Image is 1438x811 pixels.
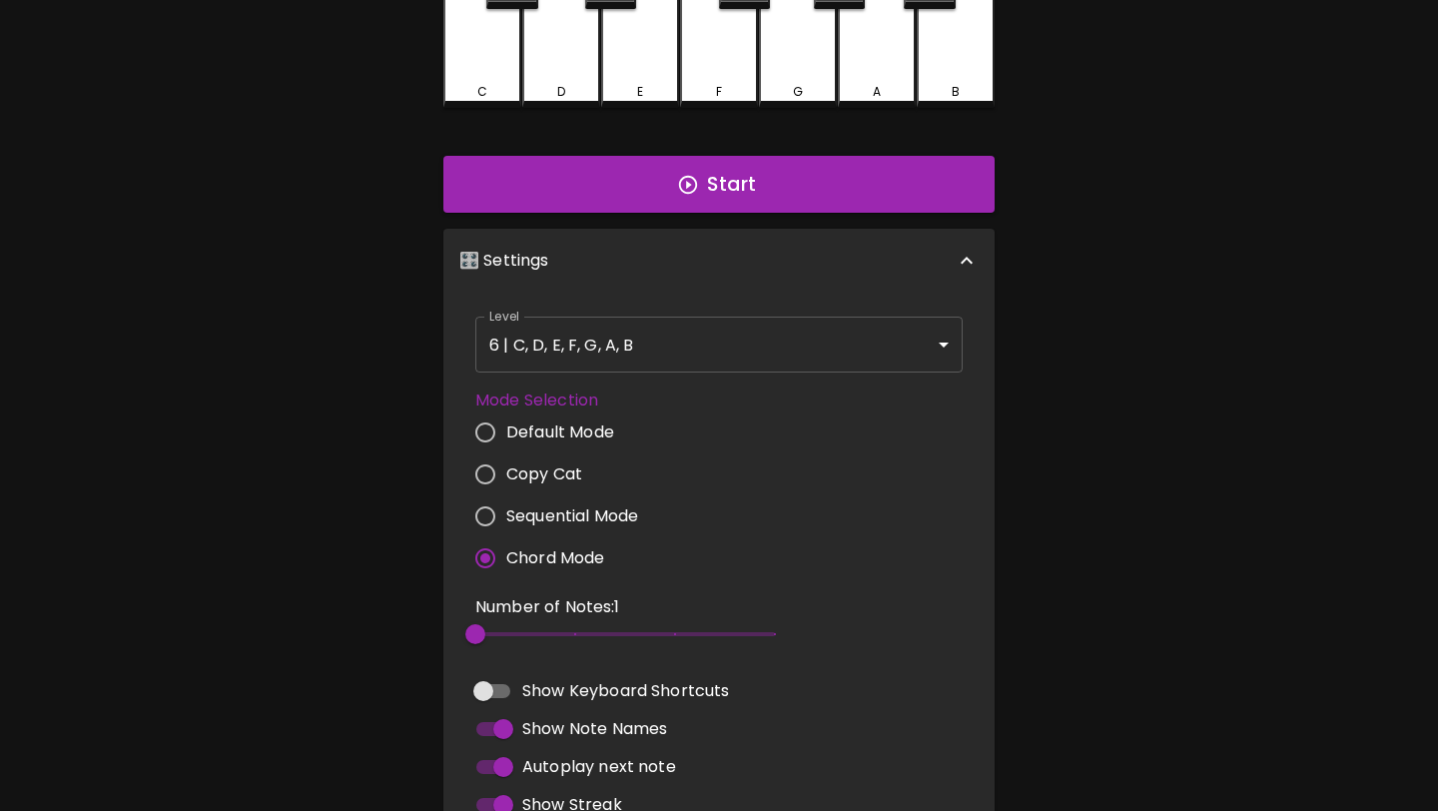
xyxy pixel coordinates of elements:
[952,83,960,101] div: B
[477,83,487,101] div: C
[489,308,520,325] label: Level
[637,83,643,101] div: E
[443,156,995,214] button: Start
[873,83,881,101] div: A
[475,317,963,373] div: 6 | C, D, E, F, G, A, B
[793,83,803,101] div: G
[506,420,614,444] span: Default Mode
[522,679,729,703] span: Show Keyboard Shortcuts
[522,717,667,741] span: Show Note Names
[506,504,638,528] span: Sequential Mode
[557,83,565,101] div: D
[459,249,549,273] p: 🎛️ Settings
[506,462,582,486] span: Copy Cat
[475,389,654,411] label: Mode Selection
[443,229,995,293] div: 🎛️ Settings
[475,595,775,619] p: Number of Notes: 1
[522,755,676,779] span: Autoplay next note
[716,83,722,101] div: F
[506,546,605,570] span: Chord Mode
